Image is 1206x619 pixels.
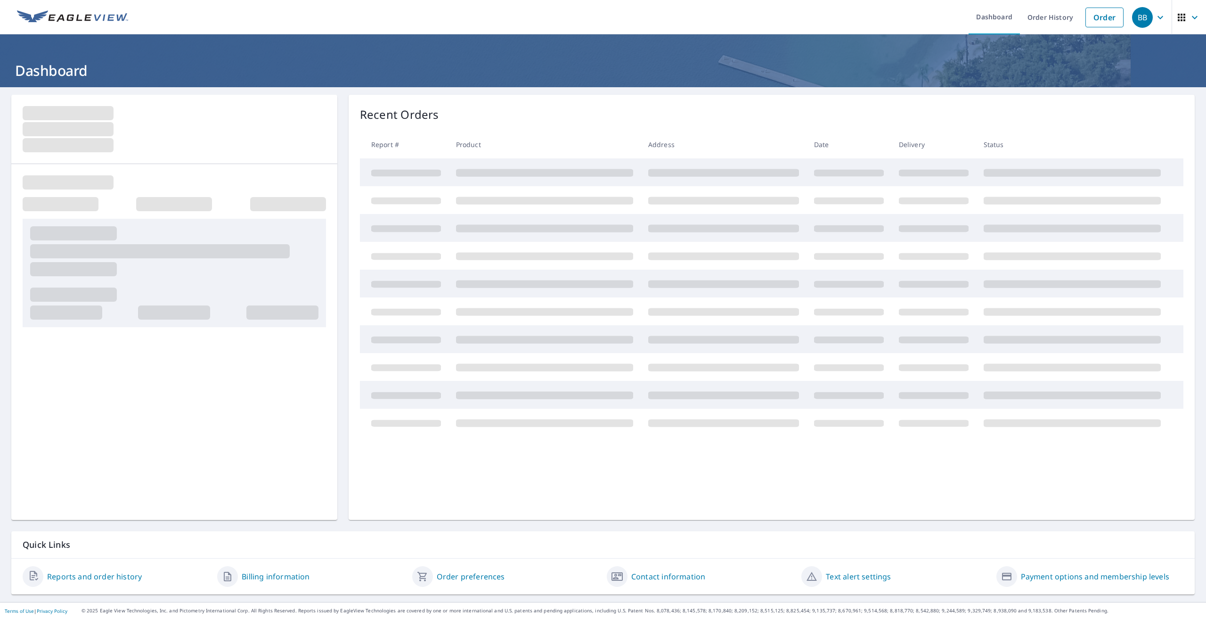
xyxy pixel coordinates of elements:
[11,61,1195,80] h1: Dashboard
[826,571,891,582] a: Text alert settings
[5,608,34,614] a: Terms of Use
[23,539,1183,551] p: Quick Links
[360,131,448,158] th: Report #
[437,571,505,582] a: Order preferences
[448,131,641,158] th: Product
[976,131,1168,158] th: Status
[360,106,439,123] p: Recent Orders
[17,10,128,25] img: EV Logo
[891,131,976,158] th: Delivery
[641,131,807,158] th: Address
[1085,8,1124,27] a: Order
[242,571,310,582] a: Billing information
[81,607,1201,614] p: © 2025 Eagle View Technologies, Inc. and Pictometry International Corp. All Rights Reserved. Repo...
[807,131,891,158] th: Date
[37,608,67,614] a: Privacy Policy
[5,608,67,614] p: |
[1132,7,1153,28] div: BB
[631,571,705,582] a: Contact information
[47,571,142,582] a: Reports and order history
[1021,571,1169,582] a: Payment options and membership levels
